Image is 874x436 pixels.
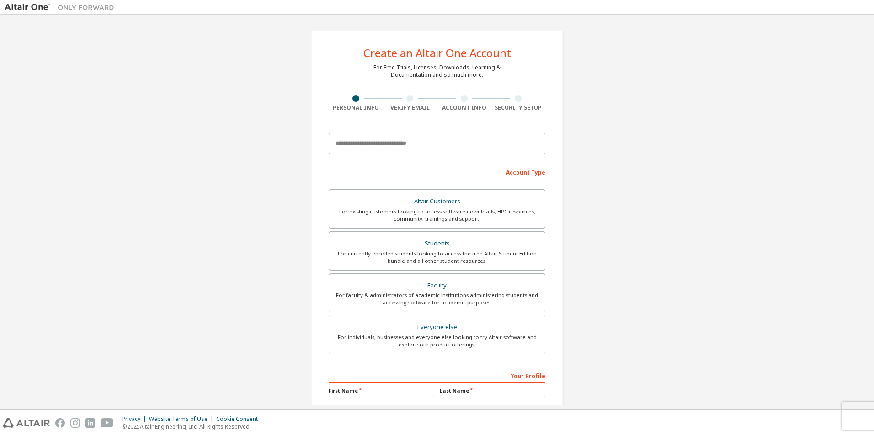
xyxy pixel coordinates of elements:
[122,423,263,431] p: © 2025 Altair Engineering, Inc. All Rights Reserved.
[363,48,511,58] div: Create an Altair One Account
[437,104,491,112] div: Account Info
[122,415,149,423] div: Privacy
[101,418,114,428] img: youtube.svg
[335,250,539,265] div: For currently enrolled students looking to access the free Altair Student Edition bundle and all ...
[491,104,546,112] div: Security Setup
[70,418,80,428] img: instagram.svg
[5,3,119,12] img: Altair One
[149,415,216,423] div: Website Terms of Use
[55,418,65,428] img: facebook.svg
[383,104,437,112] div: Verify Email
[335,292,539,306] div: For faculty & administrators of academic institutions administering students and accessing softwa...
[335,279,539,292] div: Faculty
[335,208,539,223] div: For existing customers looking to access software downloads, HPC resources, community, trainings ...
[335,195,539,208] div: Altair Customers
[329,368,545,383] div: Your Profile
[335,334,539,348] div: For individuals, businesses and everyone else looking to try Altair software and explore our prod...
[329,104,383,112] div: Personal Info
[440,387,545,394] label: Last Name
[373,64,501,79] div: For Free Trials, Licenses, Downloads, Learning & Documentation and so much more.
[85,418,95,428] img: linkedin.svg
[335,237,539,250] div: Students
[216,415,263,423] div: Cookie Consent
[3,418,50,428] img: altair_logo.svg
[329,165,545,179] div: Account Type
[335,321,539,334] div: Everyone else
[329,387,434,394] label: First Name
